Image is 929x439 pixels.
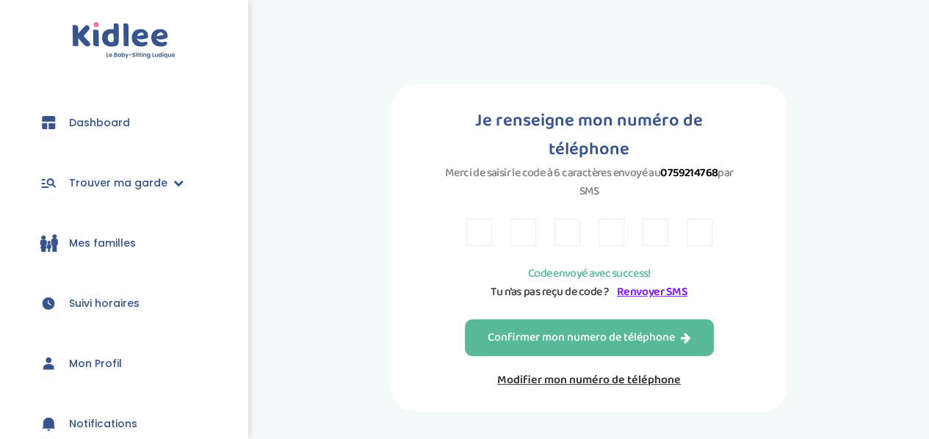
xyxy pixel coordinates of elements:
a: Modifier mon numéro de téléphone [465,371,714,389]
a: Trouver ma garde [22,156,225,209]
span: Trouver ma garde [69,175,167,191]
span: Suivi horaires [69,296,140,311]
a: Mon Profil [22,337,225,390]
span: Mon Profil [69,356,122,371]
a: Mes familles [22,217,225,269]
a: Dashboard [22,96,225,149]
h1: Je renseigne mon numéro de téléphone [435,106,742,164]
button: Confirmer mon numero de téléphone [465,319,714,356]
div: Confirmer mon numero de téléphone [488,330,691,347]
span: Dashboard [69,115,130,131]
p: Merci de saisir le code à 6 caractères envoyé au par SMS [435,164,742,200]
a: Renvoyer SMS [617,283,687,301]
a: Suivi horaires [22,277,225,330]
span: Notifications [69,416,137,432]
img: logo.svg [72,22,176,59]
strong: 0759214768 [660,164,717,182]
p: Tu n’as pas reçu de code ? [466,283,712,301]
p: Code envoyé avec success! [479,264,699,283]
span: Mes familles [69,236,136,251]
